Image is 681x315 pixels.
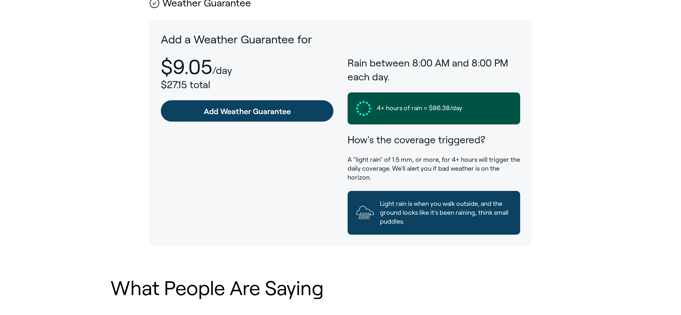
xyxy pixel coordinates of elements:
[110,277,571,299] h1: What People Are Saying
[161,79,210,90] span: $27.15 total
[161,32,520,48] p: Add a Weather Guarantee for
[377,104,462,113] span: 4+ hours of rain = $86.38/day
[380,199,512,226] span: Light rain is when you walk outside, and the ground looks like it's been raining, think small pud...
[212,65,232,76] p: /day
[348,155,520,182] p: A "light rain" of 1.5 mm, or more, for 4+ hours will trigger the daily coverage. We'll alert you ...
[348,56,520,84] h3: Rain between 8:00 AM and 8:00 PM each day.
[348,133,520,147] h3: How's the coverage triggered?
[161,56,212,78] p: $9.05
[161,100,333,122] a: Add Weather Guarantee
